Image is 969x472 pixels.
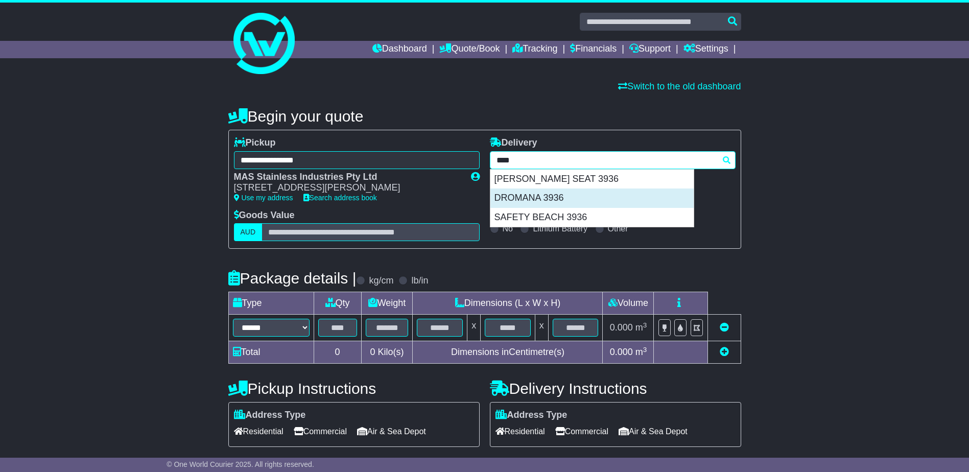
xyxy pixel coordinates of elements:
a: Add new item [720,347,729,357]
a: Quote/Book [439,41,500,58]
label: Goods Value [234,210,295,221]
span: Residential [234,423,283,439]
div: [STREET_ADDRESS][PERSON_NAME] [234,182,461,194]
label: AUD [234,223,263,241]
td: Type [228,292,314,315]
td: Qty [314,292,361,315]
h4: Package details | [228,270,357,287]
h4: Pickup Instructions [228,380,480,397]
a: Remove this item [720,322,729,333]
label: kg/cm [369,275,393,287]
span: © One World Courier 2025. All rights reserved. [167,460,314,468]
td: Total [228,341,314,364]
a: Financials [570,41,617,58]
td: 0 [314,341,361,364]
span: Residential [495,423,545,439]
a: Tracking [512,41,557,58]
label: lb/in [411,275,428,287]
label: Delivery [490,137,537,149]
h4: Delivery Instructions [490,380,741,397]
td: Weight [361,292,413,315]
span: 0 [370,347,375,357]
label: Address Type [495,410,568,421]
a: Search address book [303,194,377,202]
a: Dashboard [372,41,427,58]
td: Kilo(s) [361,341,413,364]
div: SAFETY BEACH 3936 [490,208,694,227]
label: Other [608,224,628,233]
span: 0.000 [610,347,633,357]
span: Commercial [294,423,347,439]
label: Lithium Battery [533,224,587,233]
span: m [635,347,647,357]
typeahead: Please provide city [490,151,736,169]
span: Air & Sea Depot [357,423,426,439]
div: DROMANA 3936 [490,188,694,208]
td: Dimensions in Centimetre(s) [413,341,603,364]
span: Commercial [555,423,608,439]
span: 0.000 [610,322,633,333]
label: Pickup [234,137,276,149]
td: Volume [603,292,654,315]
a: Support [629,41,671,58]
div: [PERSON_NAME] SEAT 3936 [490,170,694,189]
span: m [635,322,647,333]
a: Use my address [234,194,293,202]
label: No [503,224,513,233]
a: Settings [683,41,728,58]
h4: Begin your quote [228,108,741,125]
sup: 3 [643,321,647,329]
td: x [535,315,548,341]
a: Switch to the old dashboard [618,81,741,91]
label: Address Type [234,410,306,421]
td: x [467,315,481,341]
td: Dimensions (L x W x H) [413,292,603,315]
span: Air & Sea Depot [619,423,688,439]
div: MAS Stainless Industries Pty Ltd [234,172,461,183]
sup: 3 [643,346,647,353]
